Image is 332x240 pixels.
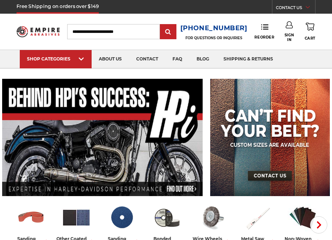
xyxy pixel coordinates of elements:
[161,25,175,39] input: Submit
[180,23,248,33] a: [PHONE_NUMBER]
[254,24,274,39] a: Reorder
[17,23,60,40] img: Empire Abrasives
[254,35,274,40] span: Reorder
[27,56,84,62] div: SHOP CATEGORIES
[165,50,189,68] a: faq
[310,216,327,234] button: Next
[189,50,216,68] a: blog
[216,50,280,68] a: shipping & returns
[2,79,203,196] img: Banner for an interview featuring Horsepower Inc who makes Harley performance upgrades featured o...
[243,203,272,232] img: Metal Saw Blades
[305,36,315,41] span: Cart
[276,4,315,14] a: CONTACT US
[284,33,295,42] span: Sign In
[107,203,137,232] img: Sanding Discs
[129,50,165,68] a: contact
[197,203,227,232] img: Wire Wheels & Brushes
[16,203,46,232] img: Sanding Belts
[180,36,248,40] p: FOR QUESTIONS OR INQUIRIES
[61,203,91,232] img: Other Coated Abrasives
[210,79,329,196] img: promo banner for custom belts.
[288,203,318,232] img: Non-woven Abrasives
[92,50,129,68] a: about us
[152,203,182,232] img: Bonded Cutting & Grinding
[305,21,315,42] a: Cart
